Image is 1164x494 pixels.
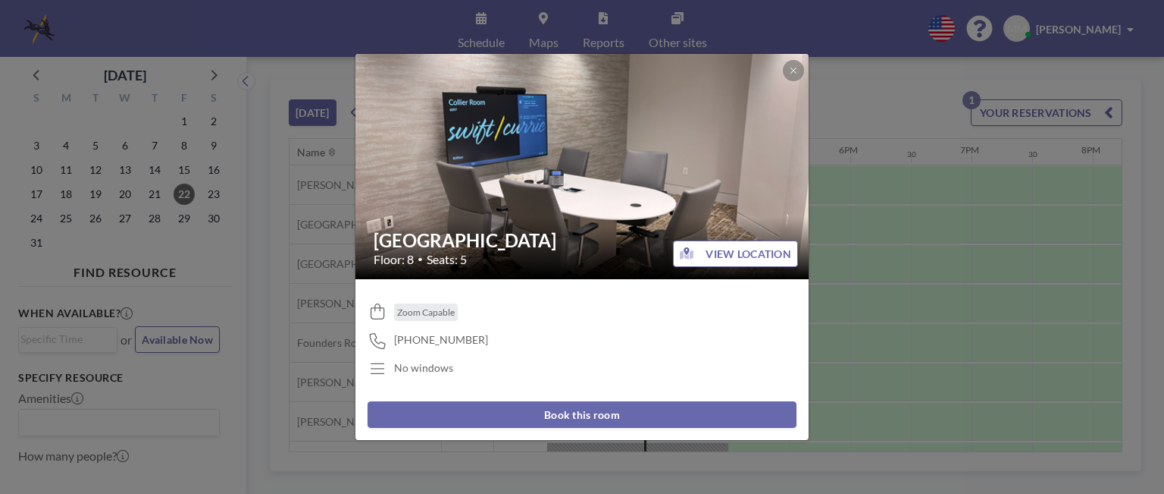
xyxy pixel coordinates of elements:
p: No windows [394,361,453,375]
span: Seats: 5 [427,252,467,267]
h2: [GEOGRAPHIC_DATA] [374,229,792,252]
span: Floor: 8 [374,252,414,267]
span: Zoom Capable [397,307,455,318]
button: VIEW LOCATION [673,241,798,267]
span: • [418,253,423,265]
span: [PHONE_NUMBER] [394,333,488,347]
button: Book this room [368,401,796,428]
